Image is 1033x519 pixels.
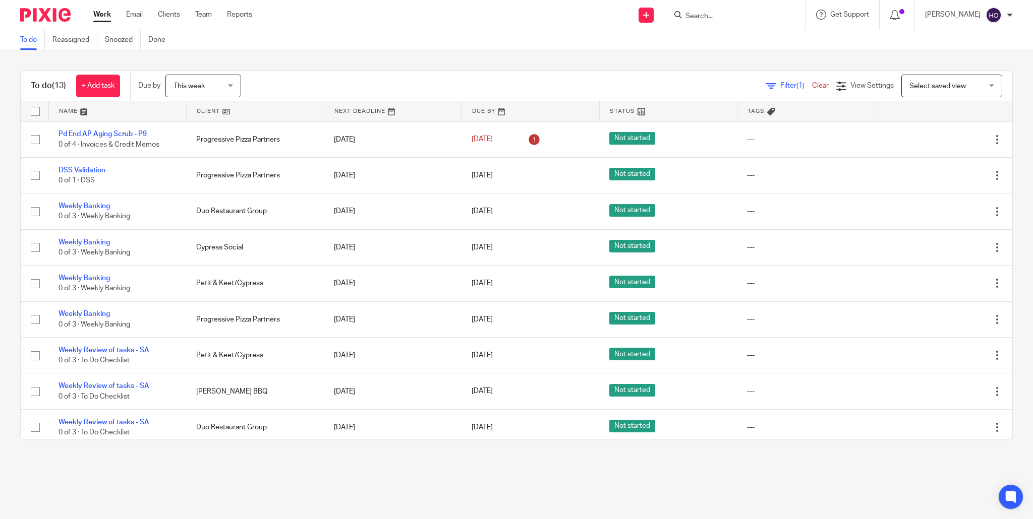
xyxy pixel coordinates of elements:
[324,409,462,445] td: [DATE]
[59,310,110,317] a: Weekly Banking
[148,30,173,50] a: Done
[126,10,143,20] a: Email
[324,121,462,157] td: [DATE]
[609,384,655,397] span: Not started
[174,83,205,90] span: This week
[609,348,655,360] span: Not started
[195,10,212,20] a: Team
[186,229,324,265] td: Cypress Social
[472,136,493,143] span: [DATE]
[324,193,462,229] td: [DATE]
[59,213,130,220] span: 0 of 3 · Weekly Banking
[59,393,130,400] span: 0 of 3 · To Do Checklist
[747,350,865,360] div: ---
[227,10,252,20] a: Reports
[747,206,865,216] div: ---
[186,121,324,157] td: Progressive Pizza Partners
[609,240,655,252] span: Not started
[59,275,110,282] a: Weekly Banking
[472,172,493,179] span: [DATE]
[324,157,462,193] td: [DATE]
[472,208,493,215] span: [DATE]
[52,30,97,50] a: Reassigned
[780,82,812,89] span: Filter
[59,285,130,292] span: 0 of 3 · Weekly Banking
[93,10,111,20] a: Work
[20,30,45,50] a: To do
[472,352,493,359] span: [DATE]
[59,382,149,390] a: Weekly Review of tasks - SA
[609,132,655,145] span: Not started
[186,157,324,193] td: Progressive Pizza Partners
[748,108,765,114] span: Tags
[925,10,981,20] p: [PERSON_NAME]
[324,266,462,301] td: [DATE]
[747,386,865,397] div: ---
[186,193,324,229] td: Duo Restaurant Group
[59,239,110,246] a: Weekly Banking
[59,141,159,148] span: 0 of 4 · Invoices & Credit Memos
[31,81,66,91] h1: To do
[909,83,966,90] span: Select saved view
[747,422,865,432] div: ---
[609,312,655,325] span: Not started
[59,347,149,354] a: Weekly Review of tasks - SA
[472,424,493,431] span: [DATE]
[324,229,462,265] td: [DATE]
[324,301,462,337] td: [DATE]
[472,316,493,323] span: [DATE]
[186,266,324,301] td: Petit & Keet/Cypress
[850,82,894,89] span: View Settings
[830,11,869,18] span: Get Support
[52,82,66,90] span: (13)
[59,131,147,138] a: Pd End AP Aging Scrub - P9
[796,82,805,89] span: (1)
[324,338,462,373] td: [DATE]
[609,276,655,288] span: Not started
[105,30,141,50] a: Snoozed
[59,357,130,364] span: 0 of 3 · To Do Checklist
[59,429,130,436] span: 0 of 3 · To Do Checklist
[684,12,775,21] input: Search
[186,338,324,373] td: Petit & Keet/Cypress
[59,249,130,256] span: 0 of 3 · Weekly Banking
[138,81,160,91] p: Due by
[186,409,324,445] td: Duo Restaurant Group
[747,242,865,252] div: ---
[59,177,95,184] span: 0 of 1 · DSS
[747,135,865,145] div: ---
[747,278,865,288] div: ---
[59,203,110,210] a: Weekly Banking
[324,373,462,409] td: [DATE]
[20,8,71,22] img: Pixie
[158,10,180,20] a: Clients
[186,301,324,337] td: Progressive Pizza Partners
[76,75,120,97] a: + Add task
[747,314,865,325] div: ---
[812,82,829,89] a: Clear
[472,388,493,395] span: [DATE]
[472,280,493,287] span: [DATE]
[59,167,105,174] a: DSS Validation
[186,373,324,409] td: [PERSON_NAME] BBQ
[747,170,865,180] div: ---
[59,321,130,328] span: 0 of 3 · Weekly Banking
[609,204,655,217] span: Not started
[609,420,655,432] span: Not started
[986,7,1002,23] img: svg%3E
[609,168,655,180] span: Not started
[472,244,493,251] span: [DATE]
[59,419,149,426] a: Weekly Review of tasks - SA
